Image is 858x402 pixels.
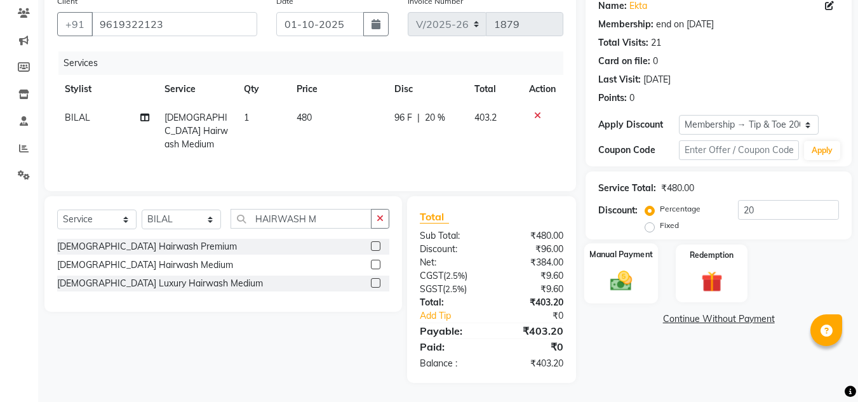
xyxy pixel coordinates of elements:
[603,268,639,293] img: _cash.svg
[417,111,420,124] span: |
[157,75,236,104] th: Service
[588,312,849,326] a: Continue Without Payment
[236,75,289,104] th: Qty
[598,55,650,68] div: Card on file:
[492,296,573,309] div: ₹403.20
[446,271,465,281] span: 2.5%
[467,75,522,104] th: Total
[660,220,679,231] label: Fixed
[492,283,573,296] div: ₹9.60
[57,240,237,253] div: [DEMOGRAPHIC_DATA] Hairwash Premium
[58,51,573,75] div: Services
[492,229,573,243] div: ₹480.00
[598,118,678,131] div: Apply Discount
[629,91,634,105] div: 0
[492,357,573,370] div: ₹403.20
[598,204,638,217] div: Discount:
[643,73,671,86] div: [DATE]
[521,75,563,104] th: Action
[420,210,449,224] span: Total
[410,243,492,256] div: Discount:
[410,357,492,370] div: Balance :
[474,112,497,123] span: 403.2
[661,182,694,195] div: ₹480.00
[410,309,505,323] a: Add Tip
[297,112,312,123] span: 480
[598,182,656,195] div: Service Total:
[394,111,412,124] span: 96 F
[289,75,387,104] th: Price
[492,323,573,338] div: ₹403.20
[410,296,492,309] div: Total:
[690,250,734,261] label: Redemption
[231,209,372,229] input: Search or Scan
[244,112,249,123] span: 1
[57,258,233,272] div: [DEMOGRAPHIC_DATA] Hairwash Medium
[651,36,661,50] div: 21
[492,243,573,256] div: ₹96.00
[598,91,627,105] div: Points:
[492,269,573,283] div: ₹9.60
[57,12,93,36] button: +91
[410,256,492,269] div: Net:
[695,269,729,295] img: _gift.svg
[598,144,678,157] div: Coupon Code
[679,140,799,160] input: Enter Offer / Coupon Code
[492,256,573,269] div: ₹384.00
[656,18,714,31] div: end on [DATE]
[425,111,445,124] span: 20 %
[804,141,840,160] button: Apply
[57,277,263,290] div: [DEMOGRAPHIC_DATA] Luxury Hairwash Medium
[492,339,573,354] div: ₹0
[598,73,641,86] div: Last Visit:
[589,248,653,260] label: Manual Payment
[420,270,443,281] span: CGST
[91,12,257,36] input: Search by Name/Mobile/Email/Code
[410,283,492,296] div: ( )
[598,18,654,31] div: Membership:
[410,339,492,354] div: Paid:
[506,309,573,323] div: ₹0
[420,283,443,295] span: SGST
[410,269,492,283] div: ( )
[65,112,90,123] span: BILAL
[410,229,492,243] div: Sub Total:
[598,36,648,50] div: Total Visits:
[387,75,467,104] th: Disc
[164,112,228,150] span: [DEMOGRAPHIC_DATA] Hairwash Medium
[410,323,492,338] div: Payable:
[57,75,157,104] th: Stylist
[660,203,700,215] label: Percentage
[653,55,658,68] div: 0
[445,284,464,294] span: 2.5%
